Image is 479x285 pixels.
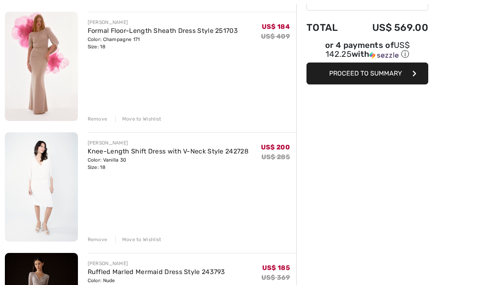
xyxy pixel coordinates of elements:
[88,156,248,171] div: Color: Vanilla 30 Size: 18
[115,115,162,123] div: Move to Wishlist
[261,153,290,161] s: US$ 285
[306,63,428,84] button: Proceed to Summary
[261,274,290,281] s: US$ 369
[88,27,238,35] a: Formal Floor-Length Sheath Dress Style 251703
[306,41,428,63] div: or 4 payments ofUS$ 142.25withSezzle Click to learn more about Sezzle
[350,14,428,41] td: US$ 569.00
[306,14,350,41] td: Total
[88,115,108,123] div: Remove
[88,139,248,147] div: [PERSON_NAME]
[326,40,410,59] span: US$ 142.25
[88,268,225,276] a: Ruffled Marled Mermaid Dress Style 243793
[369,52,399,59] img: Sezzle
[5,12,78,121] img: Formal Floor-Length Sheath Dress Style 251703
[262,23,290,30] span: US$ 184
[88,236,108,243] div: Remove
[329,69,402,77] span: Proceed to Summary
[306,41,428,60] div: or 4 payments of with
[88,19,238,26] div: [PERSON_NAME]
[115,236,162,243] div: Move to Wishlist
[261,143,290,151] span: US$ 200
[262,264,290,272] span: US$ 185
[88,260,225,267] div: [PERSON_NAME]
[88,147,248,155] a: Knee-Length Shift Dress with V-Neck Style 242728
[5,132,78,242] img: Knee-Length Shift Dress with V-Neck Style 242728
[88,36,238,50] div: Color: Champagne 171 Size: 18
[261,32,290,40] s: US$ 409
